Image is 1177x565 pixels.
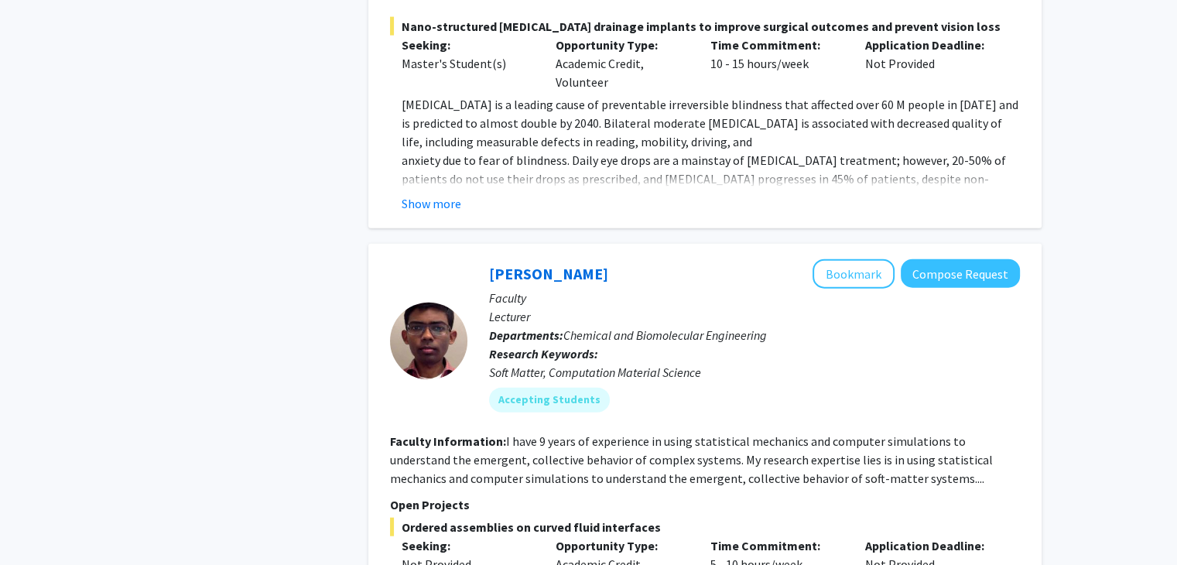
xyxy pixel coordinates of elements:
[489,289,1020,307] p: Faculty
[544,36,699,91] div: Academic Credit, Volunteer
[489,388,610,413] mat-chip: Accepting Students
[489,363,1020,382] div: Soft Matter, Computation Material Science
[556,536,687,555] p: Opportunity Type:
[489,346,598,361] b: Research Keywords:
[556,36,687,54] p: Opportunity Type:
[402,54,533,73] div: Master's Student(s)
[390,518,1020,536] span: Ordered assemblies on curved fluid interfaces
[563,327,767,343] span: Chemical and Biomolecular Engineering
[390,433,993,486] fg-read-more: I have 9 years of experience in using statistical mechanics and computer simulations to understan...
[813,259,895,289] button: Add John Edison to Bookmarks
[865,36,997,54] p: Application Deadline:
[865,536,997,555] p: Application Deadline:
[390,433,506,449] b: Faculty Information:
[402,95,1020,151] p: [MEDICAL_DATA] is a leading cause of preventable irreversible blindness that affected over 60 M p...
[489,327,563,343] b: Departments:
[489,307,1020,326] p: Lecturer
[402,36,533,54] p: Seeking:
[402,151,1020,262] p: anxiety due to fear of blindness. Daily eye drops are a mainstay of [MEDICAL_DATA] treatment; how...
[390,495,1020,514] p: Open Projects
[402,194,461,213] button: Show more
[402,536,533,555] p: Seeking:
[710,36,842,54] p: Time Commitment:
[489,264,608,283] a: [PERSON_NAME]
[699,36,854,91] div: 10 - 15 hours/week
[390,17,1020,36] span: Nano-structured [MEDICAL_DATA] drainage implants to improve surgical outcomes and prevent vision ...
[12,495,66,553] iframe: Chat
[901,259,1020,288] button: Compose Request to John Edison
[854,36,1008,91] div: Not Provided
[710,536,842,555] p: Time Commitment:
